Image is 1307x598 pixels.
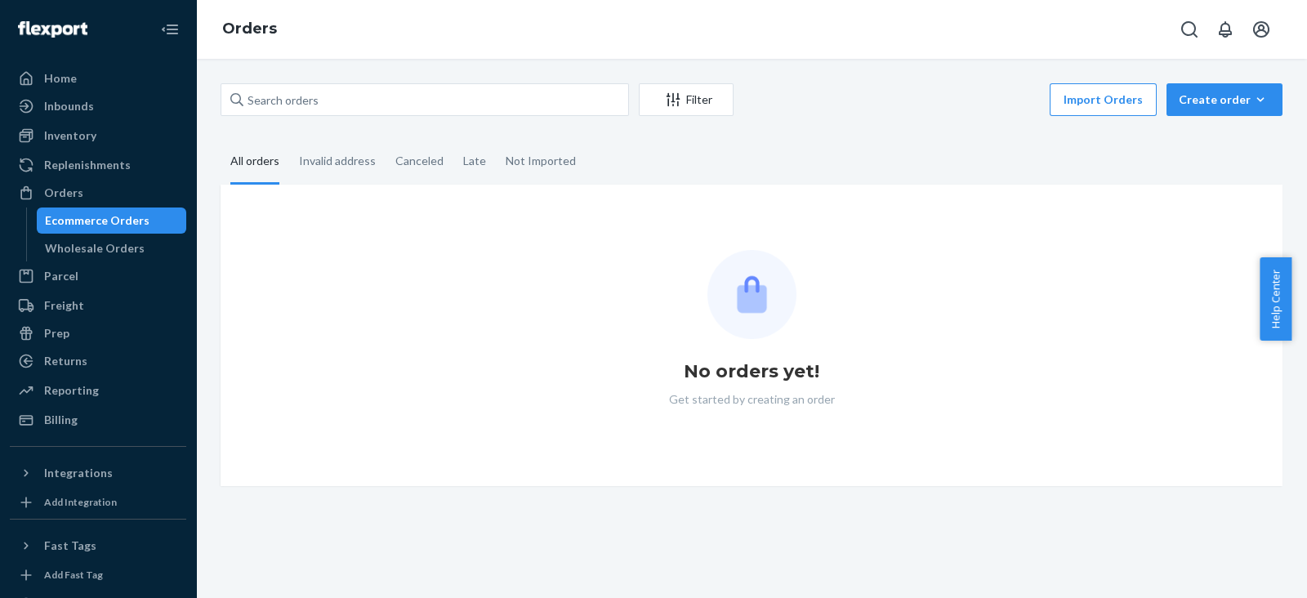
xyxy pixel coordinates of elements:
[1245,13,1278,46] button: Open account menu
[44,568,103,582] div: Add Fast Tag
[45,240,145,257] div: Wholesale Orders
[639,83,734,116] button: Filter
[10,377,186,404] a: Reporting
[10,180,186,206] a: Orders
[1260,257,1291,341] button: Help Center
[1173,13,1206,46] button: Open Search Box
[44,185,83,201] div: Orders
[10,407,186,433] a: Billing
[10,263,186,289] a: Parcel
[209,6,290,53] ol: breadcrumbs
[44,98,94,114] div: Inbounds
[10,93,186,119] a: Inbounds
[44,268,78,284] div: Parcel
[44,412,78,428] div: Billing
[37,235,187,261] a: Wholesale Orders
[37,208,187,234] a: Ecommerce Orders
[230,140,279,185] div: All orders
[44,70,77,87] div: Home
[10,123,186,149] a: Inventory
[684,359,819,385] h1: No orders yet!
[640,91,733,108] div: Filter
[18,21,87,38] img: Flexport logo
[1166,83,1282,116] button: Create order
[44,538,96,554] div: Fast Tags
[1179,91,1270,108] div: Create order
[707,250,796,339] img: Empty list
[299,140,376,182] div: Invalid address
[45,212,149,229] div: Ecommerce Orders
[395,140,444,182] div: Canceled
[10,565,186,585] a: Add Fast Tag
[10,65,186,91] a: Home
[10,292,186,319] a: Freight
[44,382,99,399] div: Reporting
[1050,83,1157,116] button: Import Orders
[44,157,131,173] div: Replenishments
[44,297,84,314] div: Freight
[669,391,835,408] p: Get started by creating an order
[44,465,113,481] div: Integrations
[10,320,186,346] a: Prep
[10,493,186,512] a: Add Integration
[10,152,186,178] a: Replenishments
[221,83,629,116] input: Search orders
[506,140,576,182] div: Not Imported
[10,460,186,486] button: Integrations
[154,13,186,46] button: Close Navigation
[44,127,96,144] div: Inventory
[222,20,277,38] a: Orders
[44,325,69,341] div: Prep
[10,348,186,374] a: Returns
[44,495,117,509] div: Add Integration
[44,353,87,369] div: Returns
[1209,13,1242,46] button: Open notifications
[463,140,486,182] div: Late
[10,533,186,559] button: Fast Tags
